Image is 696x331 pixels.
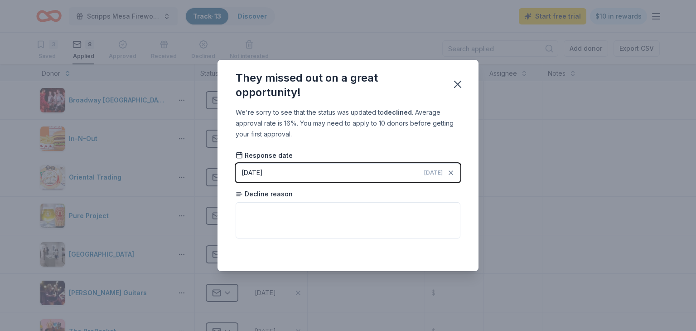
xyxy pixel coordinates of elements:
[384,108,412,116] b: declined
[424,169,443,176] span: [DATE]
[236,107,460,140] div: We're sorry to see that the status was updated to . Average approval rate is 16%. You may need to...
[242,167,263,178] div: [DATE]
[236,163,460,182] button: [DATE][DATE]
[236,71,440,100] div: They missed out on a great opportunity!
[236,151,293,160] span: Response date
[236,190,293,199] span: Decline reason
